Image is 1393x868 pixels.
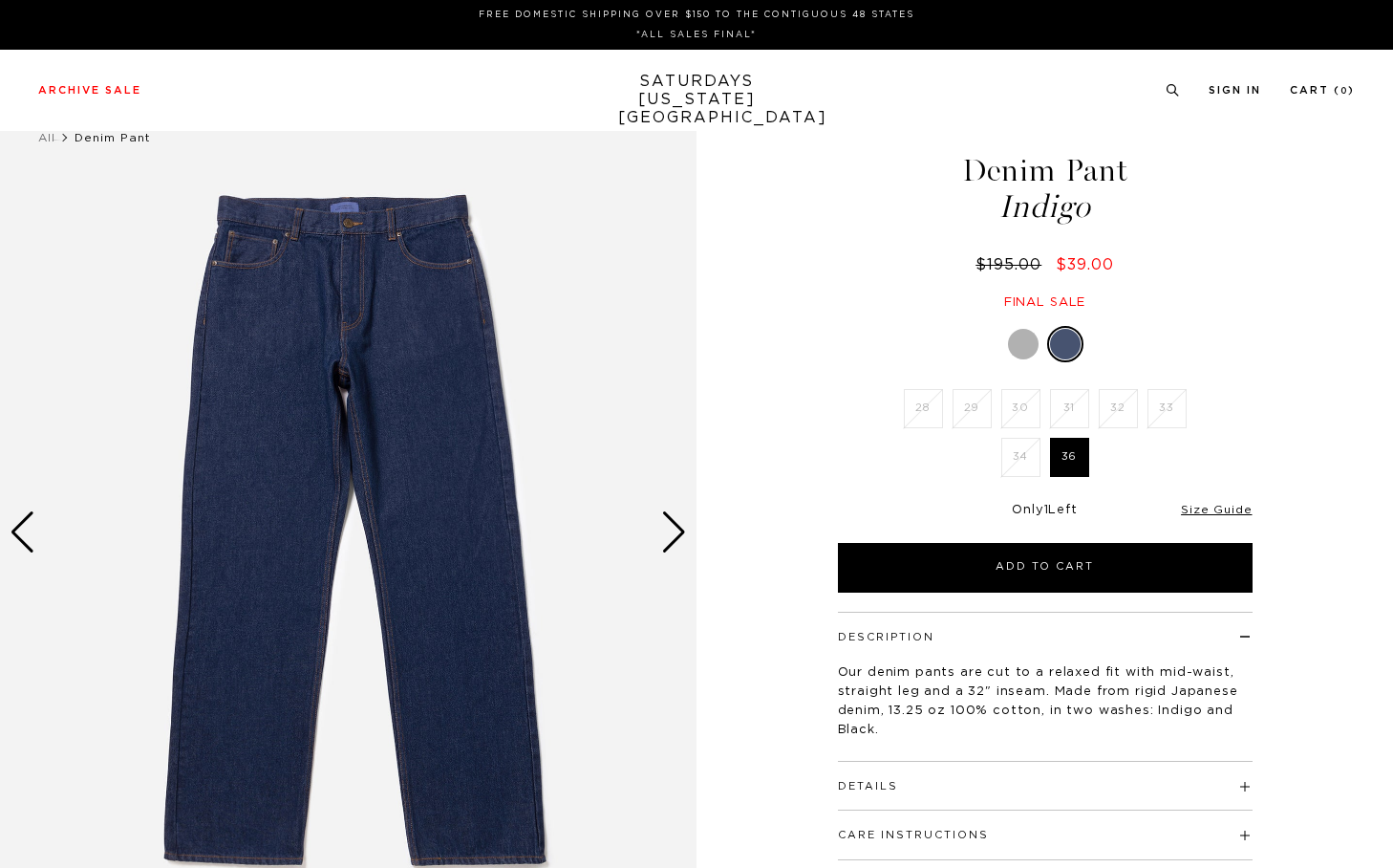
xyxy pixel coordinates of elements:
span: 1 [1044,504,1049,516]
span: Indigo [835,191,1255,223]
p: Our denim pants are cut to a relaxed fit with mid-waist, straight leg and a 32" inseam. Made from... [838,663,1253,740]
span: Denim Pant [75,132,151,143]
p: FREE DOMESTIC SHIPPING OVER $150 TO THE CONTIGUOUS 48 STATES [46,8,1347,22]
h1: Denim Pant [835,155,1255,223]
a: Cart (0) [1290,85,1355,96]
div: Only Left [838,503,1253,519]
span: $39.00 [1056,257,1114,272]
a: SATURDAYS[US_STATE][GEOGRAPHIC_DATA] [618,73,776,127]
div: Final sale [835,294,1255,311]
button: Details [838,781,898,792]
del: $195.00 [975,257,1049,272]
p: *ALL SALES FINAL* [46,28,1347,42]
a: Archive Sale [38,85,141,96]
button: Add to Cart [838,543,1253,593]
div: Previous slide [10,511,35,553]
small: 0 [1340,87,1348,96]
a: Sign In [1209,85,1261,96]
div: Next slide [661,511,687,553]
a: Size Guide [1181,504,1252,515]
button: Description [838,632,934,642]
label: 36 [1050,438,1089,477]
button: Care Instructions [838,830,989,840]
a: All [38,132,55,143]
